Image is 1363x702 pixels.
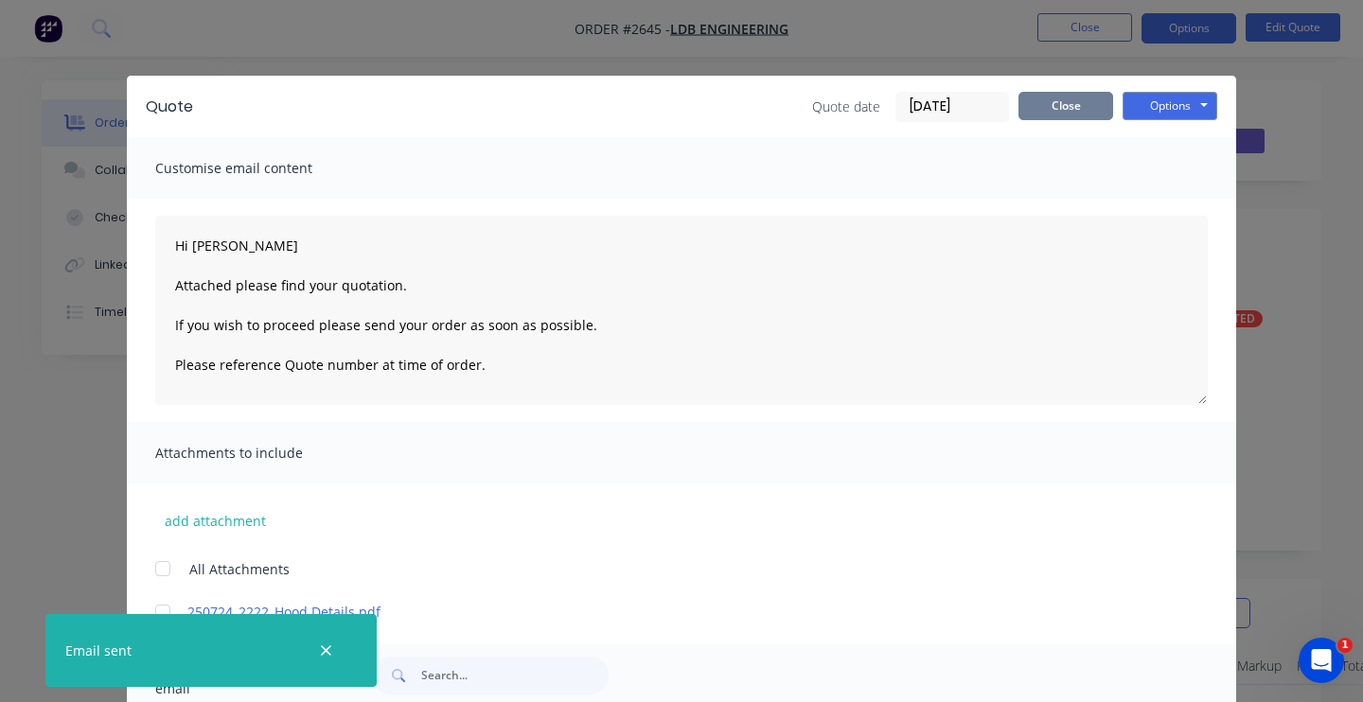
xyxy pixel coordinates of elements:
div: Email sent [65,641,132,660]
button: Options [1123,92,1217,120]
iframe: Intercom live chat [1299,638,1344,683]
button: Close [1018,92,1113,120]
button: add attachment [155,506,275,535]
span: Attachments to include [155,440,363,466]
span: Customise email content [155,155,363,182]
span: Quote date [812,97,880,116]
input: Search... [421,657,609,694]
textarea: Hi [PERSON_NAME] Attached please find your quotation. If you wish to proceed please send your ord... [155,216,1208,405]
a: 250724_2222_Hood Details.pdf [187,602,1160,622]
span: 1 [1337,638,1353,653]
span: All Attachments [189,559,290,579]
div: Quote [146,96,193,118]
